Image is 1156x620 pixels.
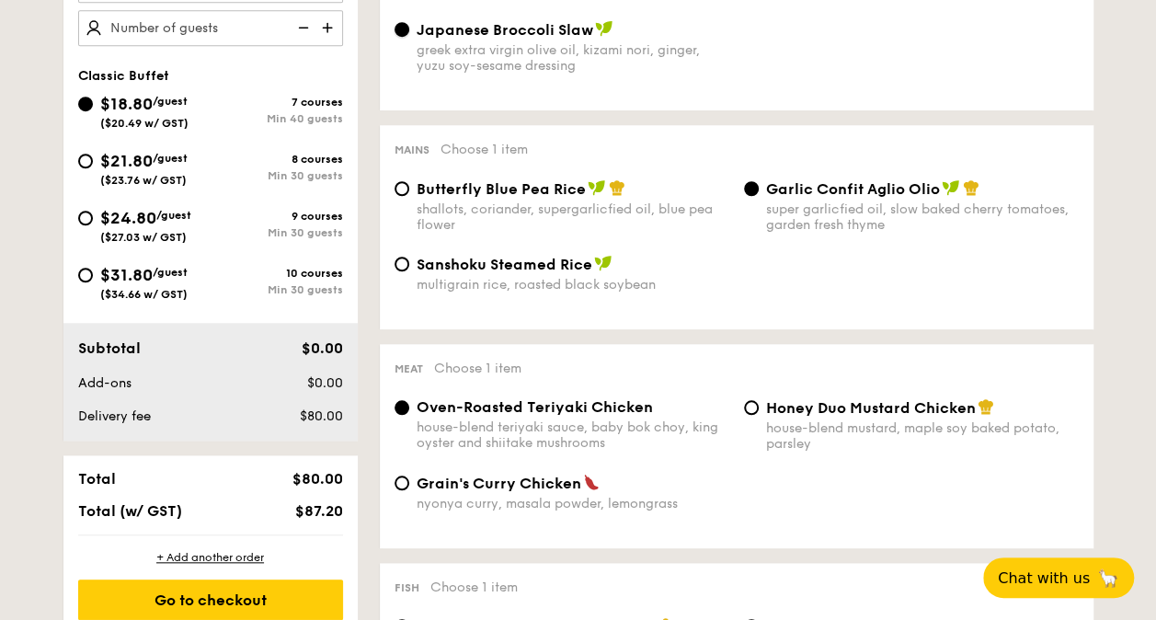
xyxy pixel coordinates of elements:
[211,153,343,166] div: 8 courses
[588,179,606,196] img: icon-vegan.f8ff3823.svg
[211,226,343,239] div: Min 30 guests
[395,257,409,271] input: Sanshoku Steamed Ricemultigrain rice, roasted black soybean
[315,10,343,45] img: icon-add.58712e84.svg
[583,474,600,490] img: icon-spicy.37a8142b.svg
[609,179,625,196] img: icon-chef-hat.a58ddaea.svg
[306,375,342,391] span: $0.00
[100,231,187,244] span: ($27.03 w/ GST)
[766,399,976,417] span: Honey Duo Mustard Chicken
[78,502,182,520] span: Total (w/ GST)
[211,283,343,296] div: Min 30 guests
[211,169,343,182] div: Min 30 guests
[292,470,342,488] span: $80.00
[594,255,612,271] img: icon-vegan.f8ff3823.svg
[78,408,151,424] span: Delivery fee
[430,580,518,595] span: Choose 1 item
[100,288,188,301] span: ($34.66 w/ GST)
[766,420,1079,452] div: house-blend mustard, maple soy baked potato, parsley
[78,68,169,84] span: Classic Buffet
[211,210,343,223] div: 9 courses
[100,265,153,285] span: $31.80
[417,21,593,39] span: Japanese Broccoli Slaw
[288,10,315,45] img: icon-reduce.1d2dbef1.svg
[78,550,343,565] div: + Add another order
[998,569,1090,587] span: Chat with us
[78,339,141,357] span: Subtotal
[942,179,960,196] img: icon-vegan.f8ff3823.svg
[417,496,729,511] div: nyonya curry, masala powder, lemongrass
[156,209,191,222] span: /guest
[395,22,409,37] input: Japanese Broccoli Slawgreek extra virgin olive oil, kizami nori, ginger, yuzu soy-sesame dressing
[100,151,153,171] span: $21.80
[211,267,343,280] div: 10 courses
[153,152,188,165] span: /guest
[766,201,1079,233] div: super garlicfied oil, slow baked cherry tomatoes, garden fresh thyme
[395,581,419,594] span: Fish
[395,400,409,415] input: Oven-Roasted Teriyaki Chickenhouse-blend teriyaki sauce, baby bok choy, king oyster and shiitake ...
[153,266,188,279] span: /guest
[744,400,759,415] input: Honey Duo Mustard Chickenhouse-blend mustard, maple soy baked potato, parsley
[417,475,581,492] span: Grain's Curry Chicken
[417,398,653,416] span: Oven-Roasted Teriyaki Chicken
[299,408,342,424] span: $80.00
[417,201,729,233] div: shallots, coriander, supergarlicfied oil, blue pea flower
[395,144,429,156] span: Mains
[595,20,613,37] img: icon-vegan.f8ff3823.svg
[78,580,343,620] div: Go to checkout
[100,208,156,228] span: $24.80
[153,95,188,108] span: /guest
[78,211,93,225] input: $24.80/guest($27.03 w/ GST)9 coursesMin 30 guests
[395,181,409,196] input: Butterfly Blue Pea Riceshallots, coriander, supergarlicfied oil, blue pea flower
[978,398,994,415] img: icon-chef-hat.a58ddaea.svg
[211,96,343,109] div: 7 courses
[395,476,409,490] input: Grain's Curry Chickennyonya curry, masala powder, lemongrass
[211,112,343,125] div: Min 40 guests
[417,256,592,273] span: Sanshoku Steamed Rice
[395,362,423,375] span: Meat
[417,277,729,293] div: multigrain rice, roasted black soybean
[417,42,729,74] div: greek extra virgin olive oil, kizami nori, ginger, yuzu soy-sesame dressing
[744,181,759,196] input: Garlic Confit Aglio Oliosuper garlicfied oil, slow baked cherry tomatoes, garden fresh thyme
[78,470,116,488] span: Total
[963,179,979,196] img: icon-chef-hat.a58ddaea.svg
[1097,568,1119,589] span: 🦙
[100,117,189,130] span: ($20.49 w/ GST)
[100,94,153,114] span: $18.80
[78,375,132,391] span: Add-ons
[78,10,343,46] input: Number of guests
[78,268,93,282] input: $31.80/guest($34.66 w/ GST)10 coursesMin 30 guests
[434,361,521,376] span: Choose 1 item
[78,154,93,168] input: $21.80/guest($23.76 w/ GST)8 coursesMin 30 guests
[301,339,342,357] span: $0.00
[78,97,93,111] input: $18.80/guest($20.49 w/ GST)7 coursesMin 40 guests
[294,502,342,520] span: $87.20
[441,142,528,157] span: Choose 1 item
[417,180,586,198] span: Butterfly Blue Pea Rice
[417,419,729,451] div: house-blend teriyaki sauce, baby bok choy, king oyster and shiitake mushrooms
[766,180,940,198] span: Garlic Confit Aglio Olio
[100,174,187,187] span: ($23.76 w/ GST)
[983,557,1134,598] button: Chat with us🦙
